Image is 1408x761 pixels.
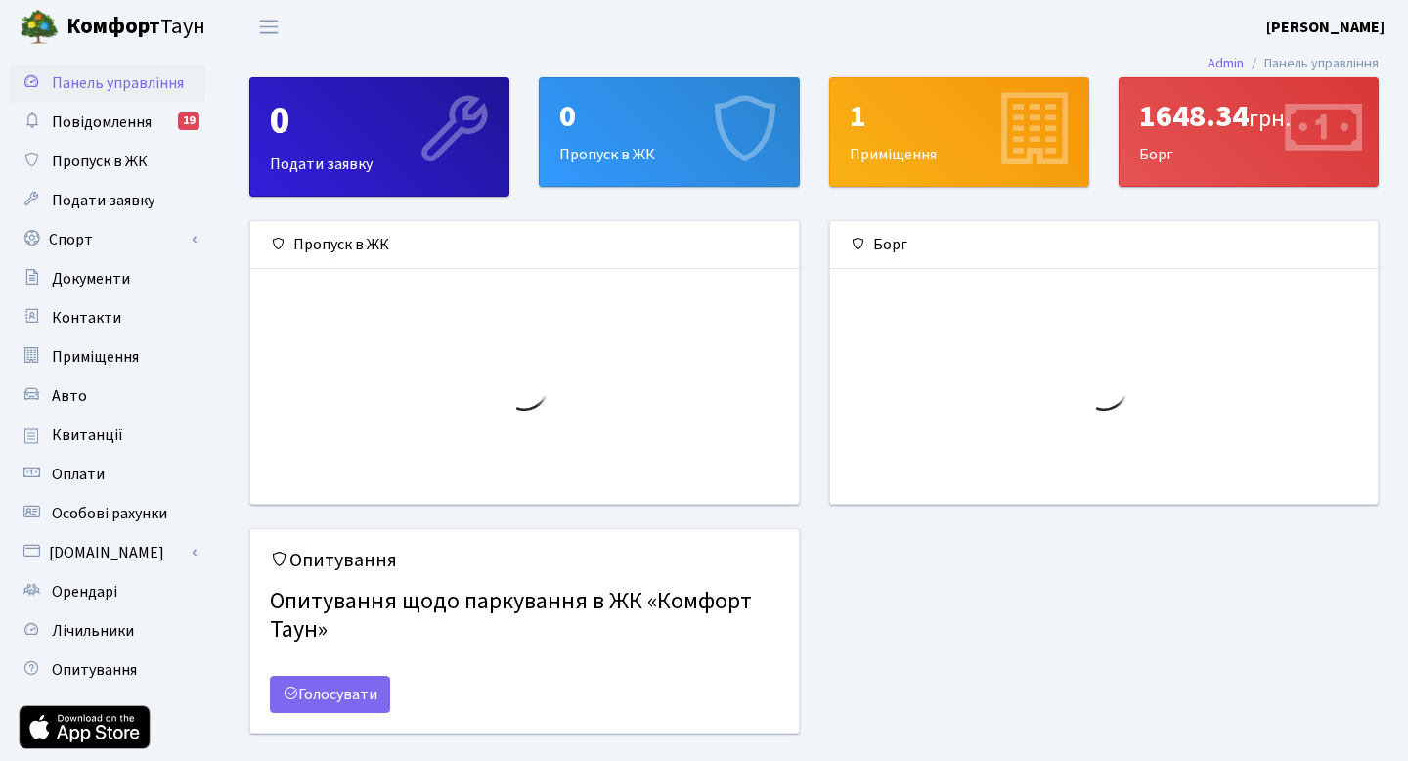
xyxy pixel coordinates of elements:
a: 0Подати заявку [249,77,509,197]
span: Повідомлення [52,112,152,133]
a: 1Приміщення [829,77,1089,187]
a: Контакти [10,298,205,337]
span: Лічильники [52,620,134,642]
span: Пропуск в ЖК [52,151,148,172]
b: [PERSON_NAME] [1266,17,1385,38]
nav: breadcrumb [1178,43,1408,84]
span: Орендарі [52,581,117,603]
a: Документи [10,259,205,298]
span: Особові рахунки [52,503,167,524]
span: Квитанції [52,425,123,446]
a: Авто [10,377,205,416]
span: Контакти [52,307,121,329]
h5: Опитування [270,549,779,572]
div: 19 [178,112,199,130]
a: 0Пропуск в ЖК [539,77,799,187]
span: Опитування [52,659,137,681]
span: грн. [1249,102,1291,136]
div: 0 [559,98,778,135]
a: Пропуск в ЖК [10,142,205,181]
span: Панель управління [52,72,184,94]
a: Орендарі [10,572,205,611]
span: Авто [52,385,87,407]
a: Панель управління [10,64,205,103]
span: Таун [66,11,205,44]
a: Лічильники [10,611,205,650]
a: Голосувати [270,676,390,713]
a: Приміщення [10,337,205,377]
a: [DOMAIN_NAME] [10,533,205,572]
a: [PERSON_NAME] [1266,16,1385,39]
a: Admin [1208,53,1244,73]
div: 1 [850,98,1069,135]
span: Оплати [52,464,105,485]
b: Комфорт [66,11,160,42]
h4: Опитування щодо паркування в ЖК «Комфорт Таун» [270,580,779,652]
div: Подати заявку [250,78,508,196]
button: Переключити навігацію [244,11,293,43]
div: Пропуск в ЖК [540,78,798,186]
a: Подати заявку [10,181,205,220]
span: Подати заявку [52,190,154,211]
div: Борг [830,221,1379,269]
a: Спорт [10,220,205,259]
div: 0 [270,98,489,145]
a: Особові рахунки [10,494,205,533]
div: Борг [1120,78,1378,186]
span: Приміщення [52,346,139,368]
a: Повідомлення19 [10,103,205,142]
img: logo.png [20,8,59,47]
li: Панель управління [1244,53,1379,74]
div: Приміщення [830,78,1088,186]
a: Квитанції [10,416,205,455]
a: Опитування [10,650,205,690]
div: 1648.34 [1139,98,1358,135]
div: Пропуск в ЖК [250,221,799,269]
span: Документи [52,268,130,290]
a: Оплати [10,455,205,494]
